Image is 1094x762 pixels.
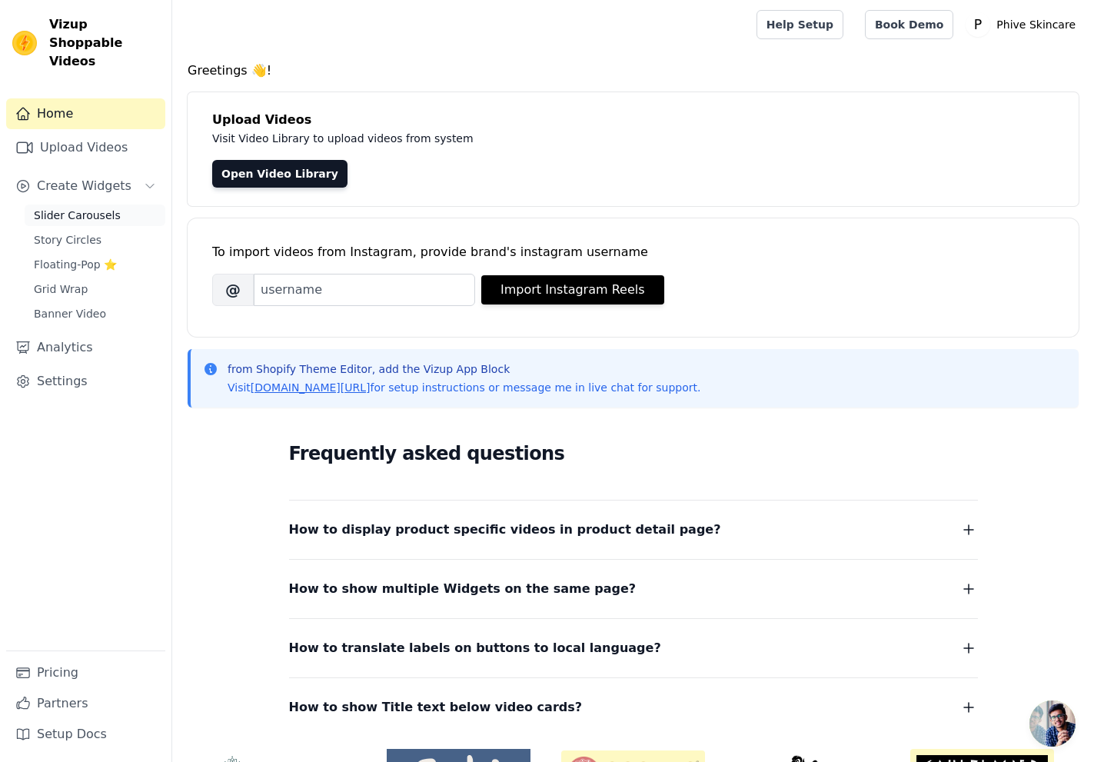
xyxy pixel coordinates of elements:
a: Story Circles [25,229,165,251]
span: Story Circles [34,232,101,248]
p: Visit for setup instructions or message me in live chat for support. [228,380,700,395]
p: Visit Video Library to upload videos from system [212,129,901,148]
img: Vizup [12,31,37,55]
a: Analytics [6,332,165,363]
button: How to show multiple Widgets on the same page? [289,578,978,600]
a: Pricing [6,657,165,688]
a: Book Demo [865,10,953,39]
a: Help Setup [756,10,843,39]
span: How to show multiple Widgets on the same page? [289,578,637,600]
span: How to translate labels on buttons to local language? [289,637,661,659]
text: P [974,17,982,32]
div: To import videos from Instagram, provide brand's instagram username [212,243,1054,261]
a: Floating-Pop ⭐ [25,254,165,275]
a: Grid Wrap [25,278,165,300]
span: Floating-Pop ⭐ [34,257,117,272]
span: How to show Title text below video cards? [289,697,583,718]
a: Open chat [1029,700,1076,747]
a: Slider Carousels [25,205,165,226]
button: How to show Title text below video cards? [289,697,978,718]
button: P Phive Skincare [966,11,1082,38]
a: Partners [6,688,165,719]
a: Banner Video [25,303,165,324]
span: Create Widgets [37,177,131,195]
button: How to translate labels on buttons to local language? [289,637,978,659]
a: Home [6,98,165,129]
p: Phive Skincare [990,11,1082,38]
span: How to display product specific videos in product detail page? [289,519,721,541]
a: Settings [6,366,165,397]
button: Import Instagram Reels [481,275,664,304]
span: Slider Carousels [34,208,121,223]
span: Banner Video [34,306,106,321]
p: from Shopify Theme Editor, add the Vizup App Block [228,361,700,377]
input: username [254,274,475,306]
h4: Upload Videos [212,111,1054,129]
h4: Greetings 👋! [188,62,1079,80]
a: [DOMAIN_NAME][URL] [251,381,371,394]
a: Open Video Library [212,160,347,188]
a: Setup Docs [6,719,165,750]
a: Upload Videos [6,132,165,163]
span: @ [212,274,254,306]
button: How to display product specific videos in product detail page? [289,519,978,541]
span: Vizup Shoppable Videos [49,15,159,71]
h2: Frequently asked questions [289,438,978,469]
button: Create Widgets [6,171,165,201]
span: Grid Wrap [34,281,88,297]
